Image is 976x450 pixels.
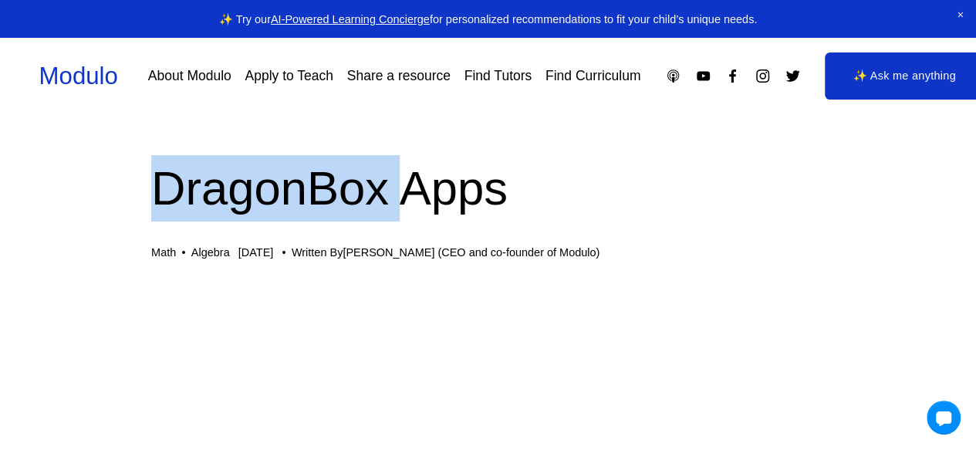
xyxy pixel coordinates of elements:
[245,63,333,90] a: Apply to Teach
[545,63,641,90] a: Find Curriculum
[151,155,825,222] h1: DragonBox Apps
[724,68,741,84] a: Facebook
[151,246,176,259] a: Math
[343,246,599,259] a: [PERSON_NAME] (CEO and co-founder of Modulo)
[39,63,118,90] a: Modulo
[755,68,771,84] a: Instagram
[191,246,230,259] a: Algebra
[292,246,599,259] div: Written By
[238,246,274,259] span: [DATE]
[347,63,451,90] a: Share a resource
[464,63,532,90] a: Find Tutors
[785,68,801,84] a: Twitter
[271,13,430,25] a: AI-Powered Learning Concierge
[148,63,231,90] a: About Modulo
[695,68,711,84] a: YouTube
[665,68,681,84] a: Apple Podcasts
